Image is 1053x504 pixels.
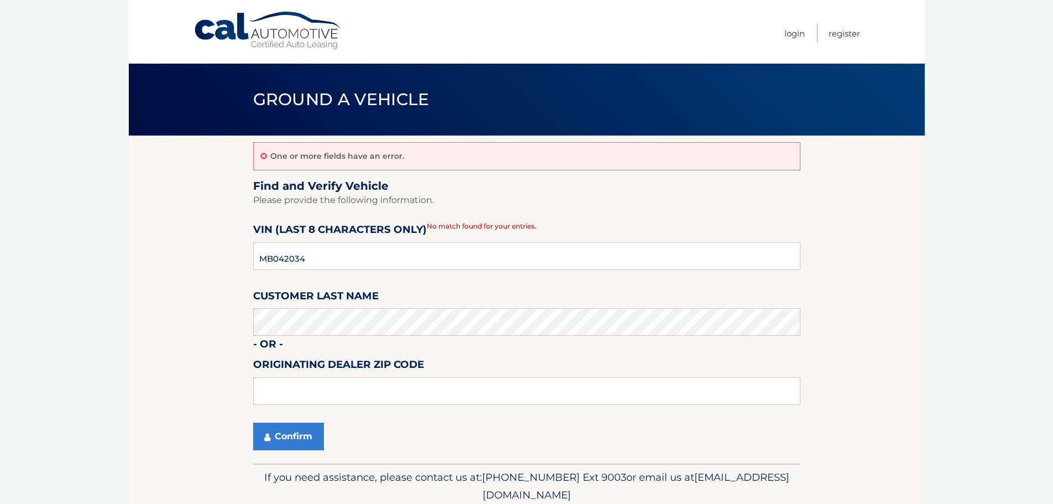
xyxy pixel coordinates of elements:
p: One or more fields have an error. [270,151,404,161]
a: Register [829,24,860,43]
label: - or - [253,336,283,356]
button: Confirm [253,423,324,450]
a: Login [784,24,805,43]
p: If you need assistance, please contact us at: or email us at [260,469,793,504]
span: No match found for your entries. [427,222,536,230]
label: Customer Last Name [253,288,379,308]
span: Ground a Vehicle [253,89,429,110]
h2: Find and Verify Vehicle [253,179,800,193]
label: VIN (last 8 characters only) [253,221,427,242]
label: Originating Dealer Zip Code [253,356,424,377]
span: [PHONE_NUMBER] Ext 9003 [482,471,626,484]
p: Please provide the following information. [253,193,800,208]
span: [EMAIL_ADDRESS][DOMAIN_NAME] [483,471,789,501]
a: Cal Automotive [193,11,343,50]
